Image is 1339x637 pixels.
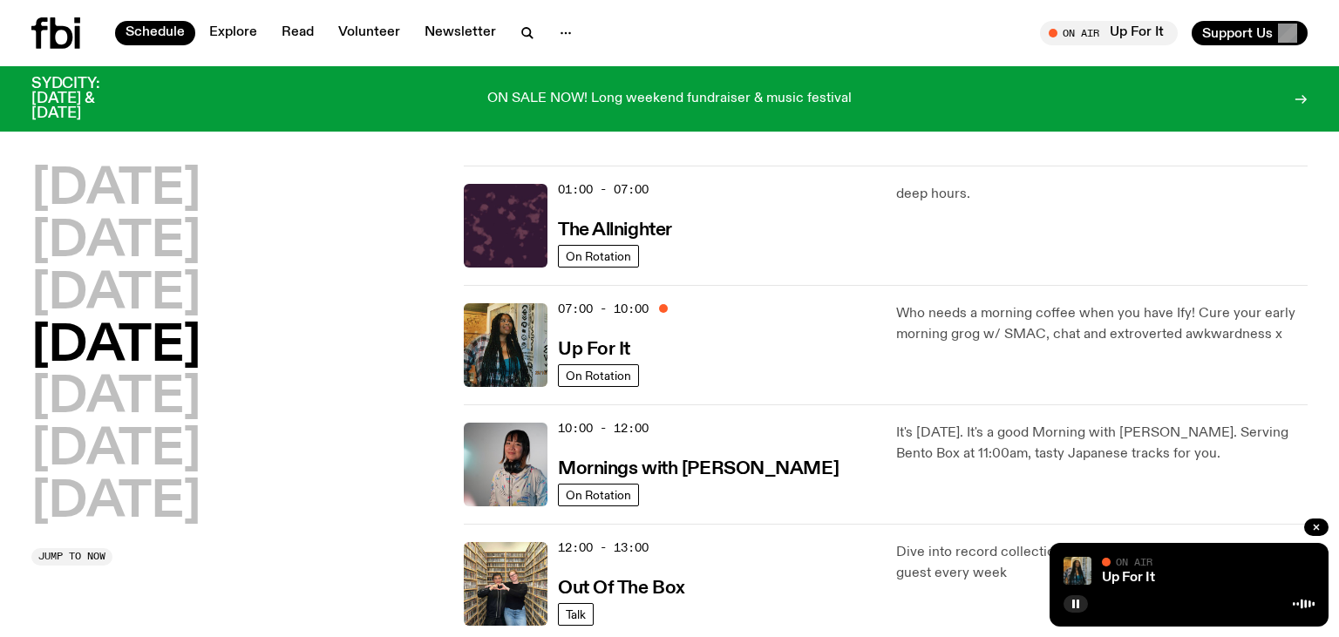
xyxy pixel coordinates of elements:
[558,181,649,198] span: 01:00 - 07:00
[1102,571,1155,585] a: Up For It
[31,77,143,121] h3: SYDCITY: [DATE] & [DATE]
[31,426,201,475] button: [DATE]
[31,548,112,566] button: Jump to now
[558,460,839,478] h3: Mornings with [PERSON_NAME]
[31,322,201,371] button: [DATE]
[487,91,852,107] p: ON SALE NOW! Long weekend fundraiser & music festival
[31,166,201,214] button: [DATE]
[896,423,1308,464] p: It's [DATE]. It's a good Morning with [PERSON_NAME]. Serving Bento Box at 11:00am, tasty Japanese...
[558,364,639,387] a: On Rotation
[1192,21,1308,45] button: Support Us
[558,579,685,598] h3: Out Of The Box
[558,576,685,598] a: Out Of The Box
[38,552,105,561] span: Jump to now
[896,542,1308,584] p: Dive into record collections and life recollections with a special guest every week
[464,542,547,626] img: Matt and Kate stand in the music library and make a heart shape with one hand each.
[115,21,195,45] a: Schedule
[1116,556,1152,567] span: On Air
[558,221,672,240] h3: The Allnighter
[558,484,639,506] a: On Rotation
[558,539,649,556] span: 12:00 - 13:00
[271,21,324,45] a: Read
[566,488,631,501] span: On Rotation
[31,270,201,319] button: [DATE]
[414,21,506,45] a: Newsletter
[328,21,411,45] a: Volunteer
[558,337,630,359] a: Up For It
[558,603,594,626] a: Talk
[558,420,649,437] span: 10:00 - 12:00
[464,423,547,506] img: Kana Frazer is smiling at the camera with her head tilted slightly to her left. She wears big bla...
[558,301,649,317] span: 07:00 - 10:00
[1040,21,1178,45] button: On AirUp For It
[558,218,672,240] a: The Allnighter
[31,478,201,527] button: [DATE]
[199,21,268,45] a: Explore
[896,184,1308,205] p: deep hours.
[464,303,547,387] img: Ify - a Brown Skin girl with black braided twists, looking up to the side with her tongue stickin...
[558,245,639,268] a: On Rotation
[1064,557,1091,585] img: Ify - a Brown Skin girl with black braided twists, looking up to the side with her tongue stickin...
[1202,25,1273,41] span: Support Us
[566,249,631,262] span: On Rotation
[566,607,586,620] span: Talk
[31,218,201,267] button: [DATE]
[566,369,631,382] span: On Rotation
[558,457,839,478] a: Mornings with [PERSON_NAME]
[31,374,201,423] button: [DATE]
[896,303,1308,345] p: Who needs a morning coffee when you have Ify! Cure your early morning grog w/ SMAC, chat and extr...
[558,341,630,359] h3: Up For It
